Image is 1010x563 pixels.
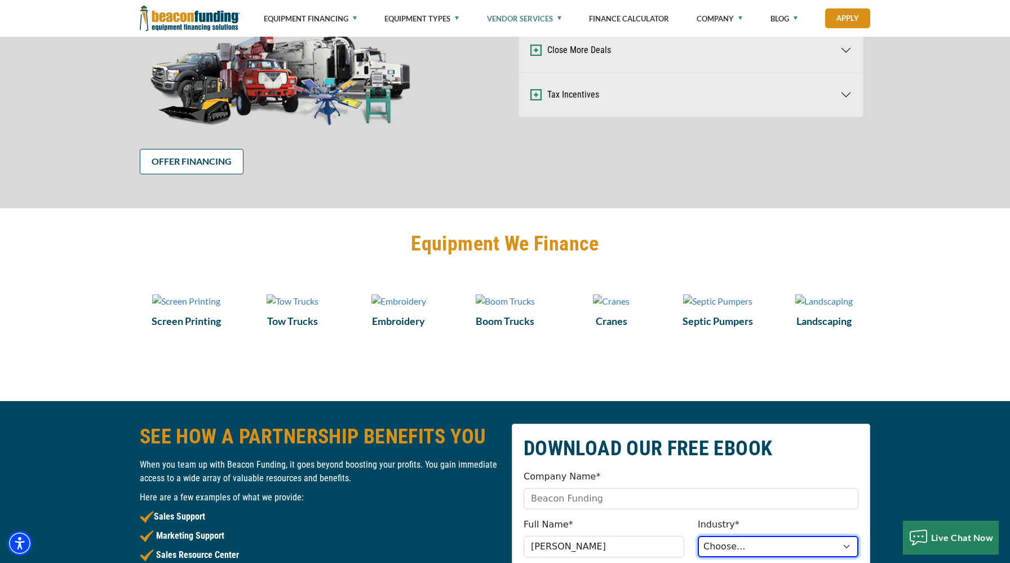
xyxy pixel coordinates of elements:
[7,531,32,556] div: Accessibility Menu
[671,314,764,328] a: Septic Pumpers
[524,488,858,509] input: Beacon Funding
[352,314,445,328] a: Embroidery
[593,294,630,308] img: Cranes
[524,470,600,483] label: Company Name*
[459,293,552,308] a: Boom Trucks
[565,314,658,328] a: Cranes
[140,458,498,485] p: When you team up with Beacon Funding, it goes beyond boosting your profits. You gain immediate ac...
[519,28,863,72] button: Close More Deals
[683,294,752,308] img: Septic Pumpers
[371,294,426,308] img: Embroidery
[156,549,239,560] strong: Sales Resource Center
[777,293,870,308] a: Landscaping
[519,73,863,117] button: Tax Incentives
[156,530,224,541] strong: Marketing Support
[524,518,573,531] label: Full Name*
[152,294,220,308] img: Screen Printing
[530,89,542,100] img: Expand and Collapse Icon
[352,293,445,308] a: Embroidery
[140,491,498,504] p: Here are a few examples of what we provide:
[140,149,243,174] a: OFFER FINANCING
[825,8,870,28] a: Apply
[459,314,552,328] a: Boom Trucks
[246,314,339,328] a: Tow Trucks
[140,293,233,308] a: Screen Printing
[524,436,858,461] h2: DOWNLOAD OUR FREE EBOOK
[476,294,535,308] img: Boom Trucks
[777,314,870,328] a: Landscaping
[565,293,658,308] a: Cranes
[140,231,870,257] h2: Equipment We Finance
[671,293,764,308] a: Septic Pumpers
[140,13,422,138] img: Equipment collage - tow truck, skid steer, screen printer, embroidery machine, pumper truck, buck...
[246,293,339,308] a: Tow Trucks
[931,532,994,543] span: Live Chat Now
[698,518,739,531] label: Industry*
[903,521,999,555] button: Live Chat Now
[524,536,684,557] input: John Doe
[140,314,233,328] a: Screen Printing
[530,45,542,56] img: Expand and Collapse Icon
[140,511,205,522] strong: Sales Support
[140,424,498,450] h2: SEE HOW A PARTNERSHIP BENEFITS YOU
[267,294,318,308] img: Tow Trucks
[795,294,853,308] img: Landscaping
